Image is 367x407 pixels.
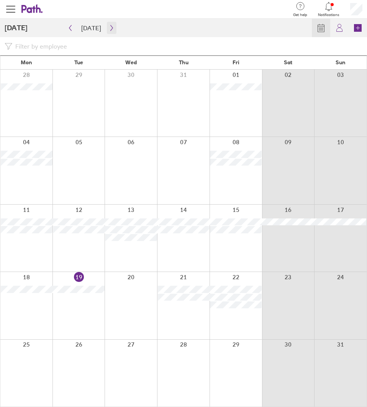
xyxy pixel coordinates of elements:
input: Filter by employee [12,39,362,53]
span: Fri [233,59,239,65]
span: Sun [336,59,346,65]
span: Notifications [318,13,339,17]
span: Wed [125,59,137,65]
span: Sat [284,59,292,65]
span: Tue [74,59,83,65]
span: Get help [293,13,307,17]
button: [DATE] [75,22,107,34]
span: Mon [21,59,32,65]
span: Thu [179,59,188,65]
a: Notifications [318,1,339,17]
